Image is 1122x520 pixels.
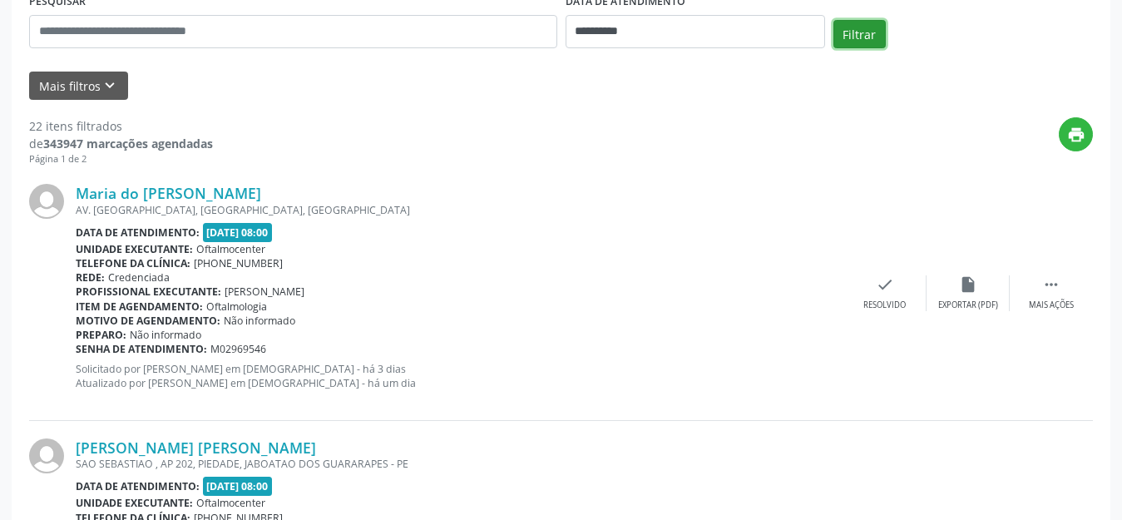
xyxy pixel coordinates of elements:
[76,184,261,202] a: Maria do [PERSON_NAME]
[29,117,213,135] div: 22 itens filtrados
[76,285,221,299] b: Profissional executante:
[76,328,126,342] b: Preparo:
[76,362,843,390] p: Solicitado por [PERSON_NAME] em [DEMOGRAPHIC_DATA] - há 3 dias Atualizado por [PERSON_NAME] em [D...
[196,242,265,256] span: Oftalmocenter
[76,479,200,493] b: Data de atendimento:
[224,314,295,328] span: Não informado
[76,314,220,328] b: Motivo de agendamento:
[194,256,283,270] span: [PHONE_NUMBER]
[876,275,894,294] i: check
[1042,275,1060,294] i: 
[76,457,843,471] div: SAO SEBASTIAO , AP 202, PIEDADE, JABOATAO DOS GUARARAPES - PE
[29,72,128,101] button: Mais filtroskeyboard_arrow_down
[76,270,105,285] b: Rede:
[225,285,304,299] span: [PERSON_NAME]
[76,225,200,240] b: Data de atendimento:
[833,20,886,48] button: Filtrar
[76,342,207,356] b: Senha de atendimento:
[29,184,64,219] img: img
[76,496,193,510] b: Unidade executante:
[203,223,273,242] span: [DATE] 08:00
[29,438,64,473] img: img
[43,136,213,151] strong: 343947 marcações agendadas
[76,242,193,256] b: Unidade executante:
[959,275,977,294] i: insert_drive_file
[938,300,998,311] div: Exportar (PDF)
[210,342,266,356] span: M02969546
[1029,300,1074,311] div: Mais ações
[29,152,213,166] div: Página 1 de 2
[863,300,906,311] div: Resolvido
[29,135,213,152] div: de
[76,300,203,314] b: Item de agendamento:
[206,300,267,314] span: Oftalmologia
[203,477,273,496] span: [DATE] 08:00
[76,256,190,270] b: Telefone da clínica:
[101,77,119,95] i: keyboard_arrow_down
[1059,117,1093,151] button: print
[76,438,316,457] a: [PERSON_NAME] [PERSON_NAME]
[130,328,201,342] span: Não informado
[196,496,265,510] span: Oftalmocenter
[76,203,843,217] div: AV. [GEOGRAPHIC_DATA], [GEOGRAPHIC_DATA], [GEOGRAPHIC_DATA]
[108,270,170,285] span: Credenciada
[1067,126,1085,144] i: print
